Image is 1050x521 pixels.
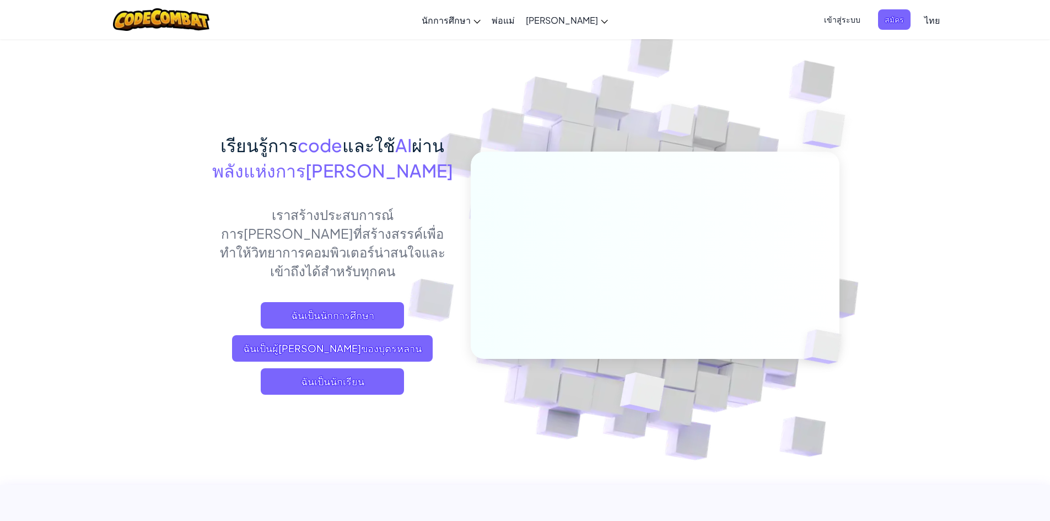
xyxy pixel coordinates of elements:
span: code [298,134,342,156]
a: [PERSON_NAME] [520,5,613,35]
img: Overlap cubes [593,349,691,441]
a: นักการศึกษา [416,5,486,35]
a: ฉันเป็นผู้[PERSON_NAME]ของบุตรหลาน [232,335,433,362]
span: เรียนรู้การ [220,134,298,156]
img: CodeCombat logo [113,8,209,31]
span: นักการศึกษา [422,14,471,26]
img: Overlap cubes [637,82,717,164]
span: และใช้ [342,134,395,156]
span: ไทย [924,14,940,26]
p: เราสร้างประสบการณ์การ[PERSON_NAME]ที่สร้างสรรค์เพื่อทำให้วิทยาการคอมพิวเตอร์น่าสนใจและเข้าถึงได้ส... [211,205,454,280]
img: Overlap cubes [780,83,876,176]
img: Overlap cubes [785,307,868,387]
button: เข้าสู่ระบบ [817,9,867,30]
a: พ่อแม่ [486,5,520,35]
span: AI [395,134,412,156]
span: ผ่าน [412,134,444,156]
a: ฉันเป็นนักการศึกษา [261,302,404,329]
a: ไทย [919,5,945,35]
button: สมัคร [878,9,911,30]
span: [PERSON_NAME] [526,14,598,26]
span: พลังแห่งการ[PERSON_NAME] [212,159,453,181]
button: ฉันเป็นนักเรียน [261,368,404,395]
